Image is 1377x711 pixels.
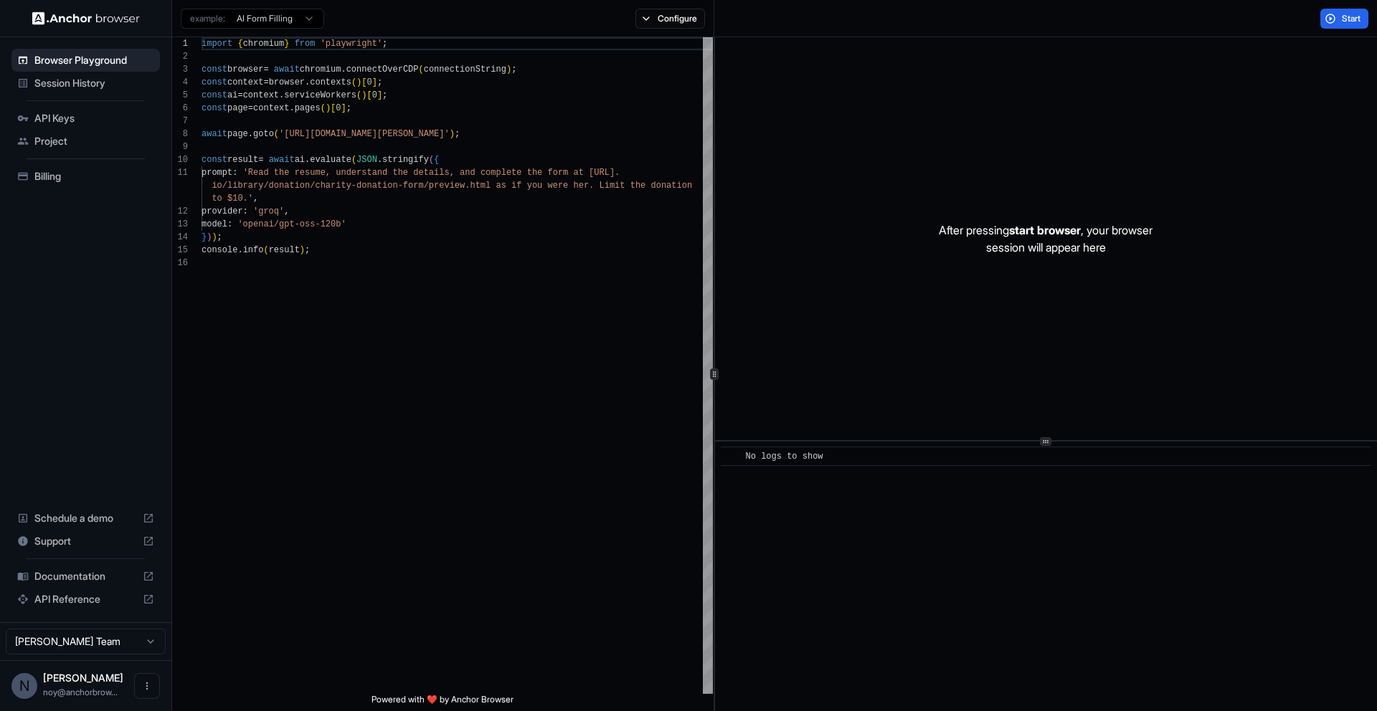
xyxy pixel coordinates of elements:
span: } [284,39,289,49]
span: to $10.' [212,194,253,204]
div: Browser Playground [11,49,160,72]
span: ; [382,90,387,100]
span: ) [207,232,212,242]
span: evaluate [310,155,351,165]
span: Powered with ❤️ by Anchor Browser [372,694,514,711]
span: ) [300,245,305,255]
span: contexts [310,77,351,87]
div: N [11,673,37,699]
span: 0 [366,77,372,87]
span: = [263,65,268,75]
span: chromium [243,39,285,49]
span: example: [190,13,225,24]
span: ​ [728,449,735,464]
span: Start [1342,13,1362,24]
span: context [227,77,263,87]
span: ) [356,77,361,87]
span: result [227,155,258,165]
span: 'Read the resume, understand the details, and comp [243,168,501,178]
span: io/library/donation/charity-donation-form/preview. [212,181,470,191]
span: Project [34,134,154,148]
span: 'openai/gpt-oss-120b' [237,219,346,229]
span: browser [227,65,263,75]
span: const [202,90,227,100]
span: connectOverCDP [346,65,419,75]
img: Anchor Logo [32,11,140,25]
div: API Reference [11,588,160,611]
span: ( [351,155,356,165]
span: : [227,219,232,229]
span: . [279,90,284,100]
div: 13 [172,218,188,231]
p: After pressing , your browser session will appear here [939,221,1153,256]
span: const [202,65,227,75]
button: Configure [635,9,705,29]
span: Schedule a demo [34,511,137,525]
span: Browser Playground [34,53,154,67]
span: No logs to show [746,452,823,462]
span: . [305,155,310,165]
div: 3 [172,63,188,76]
span: browser [269,77,305,87]
span: [ [331,103,336,113]
span: . [237,245,242,255]
span: page [227,103,248,113]
button: Open menu [134,673,160,699]
span: 'playwright' [321,39,382,49]
div: API Keys [11,107,160,130]
span: info [243,245,264,255]
span: : [243,206,248,216]
span: prompt [202,168,232,178]
span: lete the form at [URL]. [501,168,620,178]
div: Project [11,130,160,153]
div: 14 [172,231,188,244]
span: connectionString [424,65,506,75]
span: ( [274,129,279,139]
span: context [243,90,279,100]
div: 6 [172,102,188,115]
span: console [202,245,237,255]
span: pages [295,103,321,113]
span: model [202,219,227,229]
span: context [253,103,289,113]
span: ; [217,232,222,242]
span: : [232,168,237,178]
span: ) [212,232,217,242]
span: API Keys [34,111,154,125]
span: ; [346,103,351,113]
span: = [263,77,268,87]
span: 0 [372,90,377,100]
div: 16 [172,257,188,269]
span: ai [227,90,237,100]
span: ) [326,103,331,113]
div: 9 [172,140,188,153]
span: Noy Meir [43,672,123,684]
div: Session History [11,72,160,95]
span: Documentation [34,569,137,583]
span: noy@anchorbrowser.io [43,687,118,697]
span: { [237,39,242,49]
div: 5 [172,89,188,102]
span: ] [372,77,377,87]
span: ; [382,39,387,49]
span: ( [263,245,268,255]
span: html as if you were her. Limit the donation [470,181,692,191]
span: ( [321,103,326,113]
span: const [202,103,227,113]
span: ( [419,65,424,75]
div: 7 [172,115,188,128]
span: 0 [336,103,341,113]
span: . [248,129,253,139]
span: . [289,103,294,113]
span: ) [361,90,366,100]
div: 8 [172,128,188,140]
span: ( [356,90,361,100]
span: = [258,155,263,165]
span: result [269,245,300,255]
div: 2 [172,50,188,63]
span: ] [377,90,382,100]
span: await [202,129,227,139]
span: Billing [34,169,154,183]
span: stringify [382,155,429,165]
div: Support [11,530,160,553]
